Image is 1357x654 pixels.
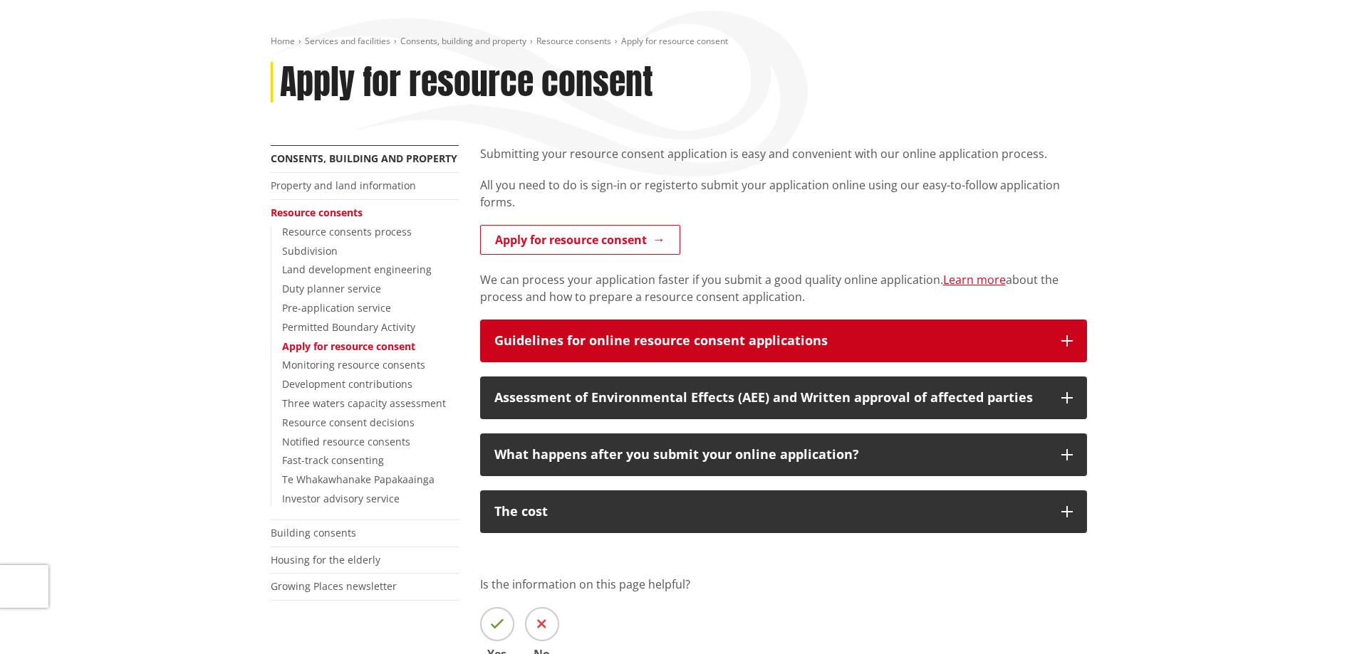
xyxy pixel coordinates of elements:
[494,448,1047,462] div: What happens after you submit your online application?
[480,176,1087,211] p: to submit your application online using our easy-to-follow application forms.
[494,505,1047,519] div: The cost
[271,206,363,219] a: Resource consents
[282,244,338,258] a: Subdivision
[271,553,380,566] a: Housing for the elderly
[282,473,435,486] a: Te Whakawhanake Papakaainga
[1291,594,1343,645] iframe: Messenger Launcher
[282,453,384,467] a: Fast-track consenting
[271,35,295,47] a: Home
[271,526,356,539] a: Building consents
[282,282,381,295] a: Duty planner service
[494,334,1047,348] div: Guidelines for online resource consent applications
[480,376,1087,419] button: Assessment of Environmental Effects (AEE) and Written approval of affected parties
[282,435,410,448] a: Notified resource consents
[271,152,457,165] a: Consents, building and property
[282,358,425,371] a: Monitoring resource consents
[282,377,412,391] a: Development contributions
[400,35,526,47] a: Consents, building and property
[305,35,390,47] a: Services and facilities
[480,225,680,255] a: Apply for resource consent
[480,490,1087,533] button: The cost
[536,35,611,47] a: Resource consents
[480,146,1047,162] span: Submitting your resource consent application is easy and convenient with our online application p...
[282,339,415,353] a: Apply for resource consent
[943,272,1006,288] a: Learn more
[280,62,653,103] h1: Apply for resource consent
[480,320,1087,362] button: Guidelines for online resource consent applications
[282,225,412,238] a: Resource consents process
[282,396,446,410] a: Three waters capacity assessment
[480,271,1087,305] p: We can process your application faster if you submit a good quality online application. about the...
[271,579,397,593] a: Growing Places newsletter
[480,433,1087,476] button: What happens after you submit your online application?
[480,576,1087,593] p: Is the information on this page helpful?
[271,36,1087,48] nav: breadcrumb
[282,263,432,276] a: Land development engineering
[621,35,728,47] span: Apply for resource consent
[282,320,415,334] a: Permitted Boundary Activity
[282,492,400,505] a: Investor advisory service
[282,301,391,315] a: Pre-application service
[271,179,416,192] a: Property and land information
[480,177,687,193] span: All you need to do is sign-in or register
[282,416,415,429] a: Resource consent decisions
[494,391,1047,405] div: Assessment of Environmental Effects (AEE) and Written approval of affected parties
